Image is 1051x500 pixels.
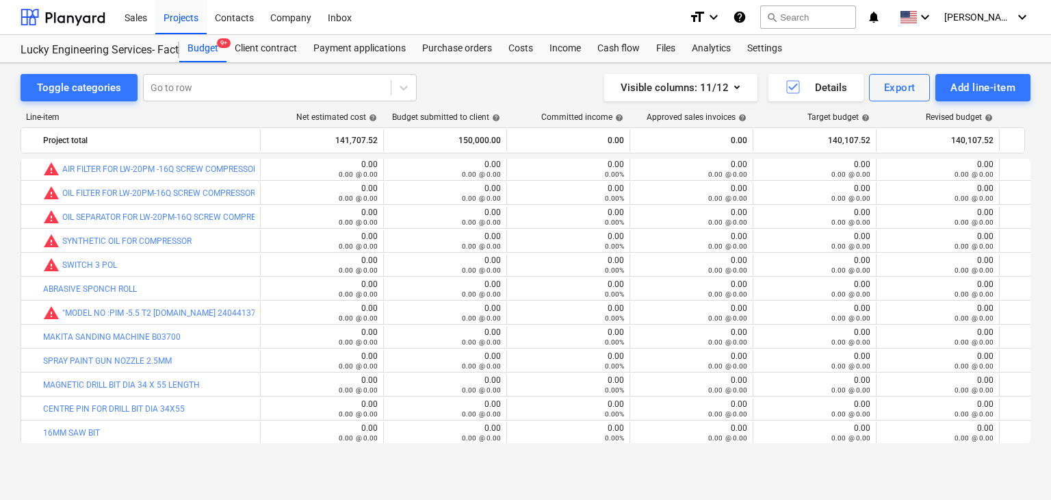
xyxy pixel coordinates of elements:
div: 0.00 [636,129,747,151]
div: Export [884,79,916,97]
i: keyboard_arrow_down [917,9,933,25]
div: 0.00 [266,423,378,442]
small: 0.00 @ 0.00 [831,266,870,274]
div: 0.00 [636,279,747,299]
span: help [859,114,870,122]
small: 0.00 @ 0.00 [462,242,501,250]
small: 0.00 @ 0.00 [462,362,501,370]
span: Committed costs exceed revised budget [43,161,60,177]
div: 0.00 [636,327,747,347]
small: 0.00 @ 0.00 [955,171,994,178]
small: 0.00 @ 0.00 [708,242,747,250]
small: 0.00 @ 0.00 [831,386,870,394]
small: 0.00% [605,314,624,322]
button: Details [768,74,864,101]
a: Income [541,35,589,62]
div: Costs [500,35,541,62]
div: 0.00 [266,375,378,395]
span: 9+ [217,38,231,48]
small: 0.00% [605,434,624,442]
div: Approved sales invoices [647,112,747,122]
a: Analytics [684,35,739,62]
a: Files [648,35,684,62]
small: 0.00 @ 0.00 [955,218,994,226]
div: 0.00 [266,160,378,179]
small: 0.00 @ 0.00 [955,266,994,274]
div: 0.00 [512,399,624,418]
small: 0.00 @ 0.00 [831,338,870,346]
small: 0.00 @ 0.00 [955,338,994,346]
div: 0.00 [759,160,870,179]
i: keyboard_arrow_down [705,9,722,25]
small: 0.00 @ 0.00 [708,362,747,370]
div: 0.00 [882,208,994,227]
i: format_size [689,9,705,25]
small: 0.00 @ 0.00 [462,195,501,202]
small: 0.00 @ 0.00 [339,171,378,178]
small: 0.00 @ 0.00 [831,242,870,250]
div: 0.00 [389,375,501,395]
div: Net estimated cost [296,112,377,122]
div: 0.00 [512,160,624,179]
div: 0.00 [636,351,747,371]
div: 0.00 [636,184,747,203]
span: help [736,114,747,122]
div: 0.00 [759,232,870,251]
small: 0.00 @ 0.00 [339,290,378,298]
div: Line-item [21,112,260,122]
div: 0.00 [512,184,624,203]
div: 0.00 [759,208,870,227]
div: 0.00 [512,255,624,275]
a: Cash flow [589,35,648,62]
div: 0.00 [759,423,870,442]
small: 0.00 @ 0.00 [955,290,994,298]
small: 0.00 @ 0.00 [708,338,747,346]
div: 0.00 [636,375,747,395]
span: help [489,114,500,122]
small: 0.00% [605,410,624,418]
span: Committed costs exceed revised budget [43,185,60,201]
a: Payment applications [305,35,414,62]
div: 0.00 [882,375,994,395]
a: Purchase orders [414,35,500,62]
small: 0.00 @ 0.00 [831,290,870,298]
small: 0.00% [605,195,624,202]
div: 0.00 [266,255,378,275]
small: 0.00 @ 0.00 [462,290,501,298]
div: 0.00 [266,279,378,299]
a: Budget9+ [179,35,226,62]
iframe: Chat Widget [983,434,1051,500]
div: 0.00 [636,399,747,418]
a: Settings [739,35,790,62]
div: 0.00 [759,184,870,203]
small: 0.00 @ 0.00 [955,195,994,202]
small: 0.00 @ 0.00 [955,242,994,250]
span: help [982,114,993,122]
small: 0.00 @ 0.00 [339,266,378,274]
small: 0.00 @ 0.00 [462,338,501,346]
small: 0.00 @ 0.00 [462,434,501,442]
small: 0.00 @ 0.00 [955,410,994,418]
small: 0.00% [605,242,624,250]
button: Search [760,5,856,29]
span: Committed costs exceed revised budget [43,209,60,225]
div: Budget [179,35,226,62]
small: 0.00 @ 0.00 [831,195,870,202]
small: 0.00 @ 0.00 [708,290,747,298]
small: 0.00 @ 0.00 [955,314,994,322]
small: 0.00 @ 0.00 [831,171,870,178]
small: 0.00 @ 0.00 [955,386,994,394]
small: 0.00% [605,266,624,274]
small: 0.00 @ 0.00 [831,314,870,322]
div: 0.00 [882,351,994,371]
small: 0.00 @ 0.00 [708,218,747,226]
div: 0.00 [882,303,994,323]
small: 0.00 @ 0.00 [831,362,870,370]
div: 0.00 [512,423,624,442]
div: 0.00 [266,351,378,371]
small: 0.00% [605,218,624,226]
div: Client contract [226,35,305,62]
